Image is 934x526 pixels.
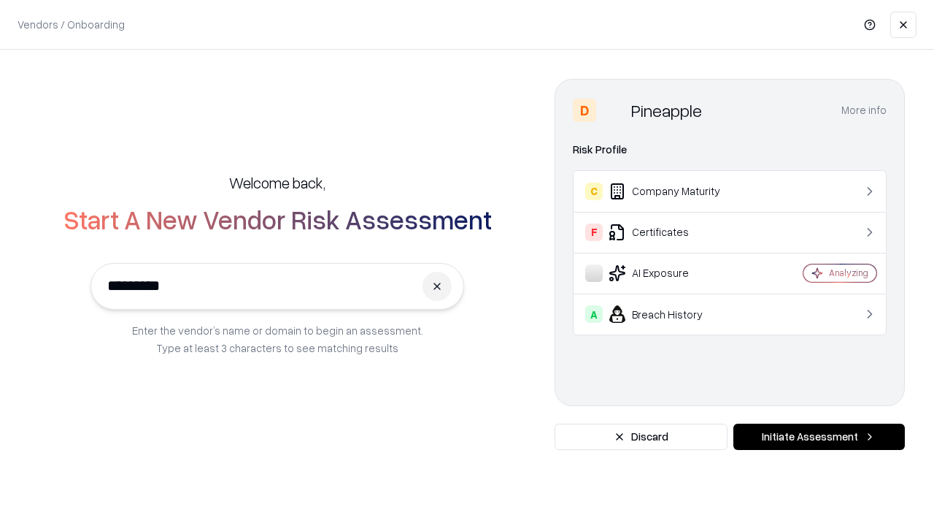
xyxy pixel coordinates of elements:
[585,183,760,200] div: Company Maturity
[631,99,702,122] div: Pineapple
[829,267,868,279] div: Analyzing
[585,224,760,241] div: Certificates
[573,99,596,122] div: D
[132,321,423,357] p: Enter the vendor’s name or domain to begin an assessment. Type at least 3 characters to see match...
[602,99,625,122] img: Pineapple
[555,424,727,450] button: Discard
[229,172,325,193] h5: Welcome back,
[585,305,760,323] div: Breach History
[18,17,125,32] p: Vendors / Onboarding
[63,205,492,234] h2: Start A New Vendor Risk Assessment
[585,305,603,323] div: A
[733,424,905,450] button: Initiate Assessment
[841,97,887,123] button: More info
[585,183,603,200] div: C
[585,224,603,241] div: F
[585,264,760,282] div: AI Exposure
[573,141,887,159] div: Risk Profile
